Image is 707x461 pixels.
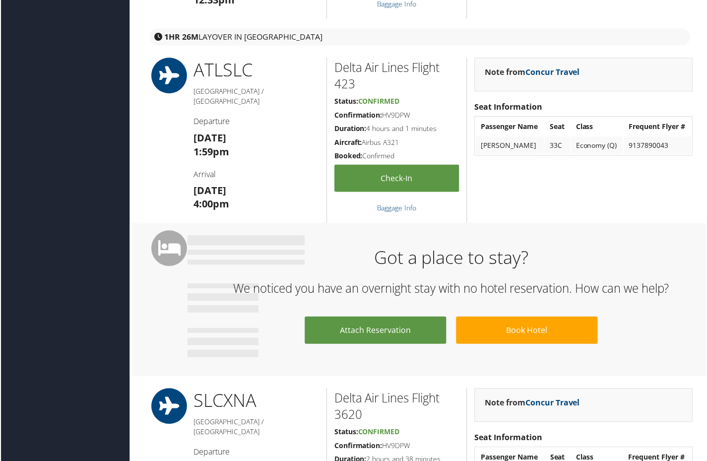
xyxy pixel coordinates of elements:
[456,318,598,345] a: Book Hotel
[358,97,400,106] span: Confirmed
[334,151,459,161] h5: Confirmed
[193,169,319,180] h4: Arrival
[334,428,358,438] strong: Status:
[545,118,571,136] th: Seat
[334,138,459,148] h5: Airbus A321
[164,32,198,43] strong: 1HR 26M
[193,132,226,145] strong: [DATE]
[334,97,358,106] strong: Status:
[476,118,544,136] th: Passenger Name
[334,442,383,452] strong: Confirmation:
[305,318,447,345] a: Attach Reservation
[193,116,319,127] h4: Departure
[476,137,544,155] td: [PERSON_NAME]
[526,398,580,409] a: Concur Travel
[334,60,459,93] h2: Delta Air Lines Flight 423
[358,428,400,438] span: Confirmed
[377,204,417,213] a: Baggage Info
[193,418,319,438] h5: [GEOGRAPHIC_DATA] / [GEOGRAPHIC_DATA]
[193,184,226,198] strong: [DATE]
[625,118,692,136] th: Frequent Flyer #
[334,165,459,193] a: Check-in
[334,151,363,161] strong: Booked:
[475,102,543,113] strong: Seat Information
[334,124,459,134] h5: 4 hours and 1 minutes
[545,137,571,155] td: 33C
[475,433,543,444] strong: Seat Information
[193,87,319,106] h5: [GEOGRAPHIC_DATA] / [GEOGRAPHIC_DATA]
[334,138,362,147] strong: Aircraft:
[149,29,691,46] div: layover in [GEOGRAPHIC_DATA]
[625,137,692,155] td: 9137890043
[485,398,580,409] strong: Note from
[334,111,383,120] strong: Confirmation:
[193,390,319,414] h1: SLC XNA
[334,124,367,133] strong: Duration:
[334,111,459,121] h5: HV9DPW
[485,67,580,78] strong: Note from
[193,198,229,211] strong: 4:00pm
[193,145,229,159] strong: 1:59pm
[334,442,459,452] h5: HV9DPW
[526,67,580,78] a: Concur Travel
[193,448,319,459] h4: Departure
[572,118,624,136] th: Class
[572,137,624,155] td: Economy (Q)
[334,391,459,424] h2: Delta Air Lines Flight 3620
[193,58,319,83] h1: ATL SLC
